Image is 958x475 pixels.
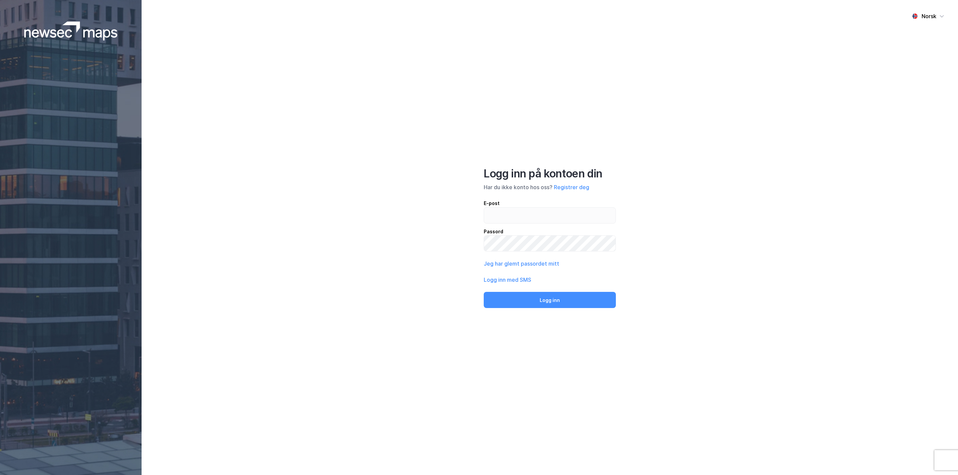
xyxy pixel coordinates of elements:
button: Jeg har glemt passordet mitt [484,260,559,268]
button: Logg inn med SMS [484,276,531,284]
div: Norsk [922,12,936,20]
button: Registrer deg [554,183,589,191]
button: Logg inn [484,292,616,308]
div: Logg inn på kontoen din [484,167,616,180]
div: E-post [484,199,616,207]
div: Har du ikke konto hos oss? [484,183,616,191]
img: logoWhite.bf58a803f64e89776f2b079ca2356427.svg [24,22,118,40]
div: Passord [484,228,616,236]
